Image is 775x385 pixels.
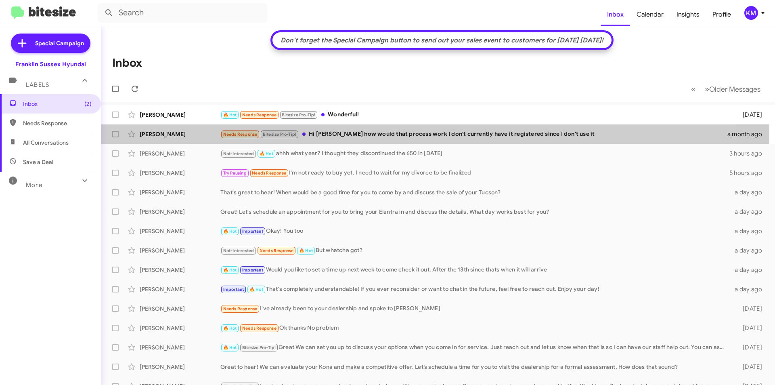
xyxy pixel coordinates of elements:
span: Needs Response [223,306,258,311]
span: Save a Deal [23,158,53,166]
div: a day ago [730,188,769,196]
div: [PERSON_NAME] [140,324,220,332]
span: « [691,84,695,94]
span: 🔥 Hot [223,345,237,350]
div: [PERSON_NAME] [140,188,220,196]
div: [PERSON_NAME] [140,130,220,138]
h1: Inbox [112,57,142,69]
span: » [705,84,709,94]
a: Special Campaign [11,34,90,53]
a: Profile [706,3,737,26]
div: [PERSON_NAME] [140,208,220,216]
span: Important [242,229,263,234]
div: That's great to hear! When would be a good time for you to come by and discuss the sale of your T... [220,188,730,196]
div: Hi [PERSON_NAME] how would that process work I don't currently have it registered since I don't u... [220,130,727,139]
button: Previous [686,81,700,97]
div: 5 hours ago [729,169,769,177]
div: [DATE] [730,305,769,313]
div: Would you like to set a time up next week to come check it out. After the 13th since thats when i... [220,265,730,275]
span: Not-Interested [223,151,254,156]
div: But whatcha got? [220,246,730,255]
span: Older Messages [709,85,760,94]
span: Try Pausing [223,170,247,176]
div: Franklin Sussex Hyundai [15,60,86,68]
div: 3 hours ago [729,149,769,158]
span: 🔥 Hot [249,287,263,292]
span: Special Campaign [35,39,84,47]
div: Great! Let's schedule an appointment for you to bring your Elantra in and discuss the details. Wh... [220,208,730,216]
button: Next [700,81,765,97]
div: [PERSON_NAME] [140,111,220,119]
div: [PERSON_NAME] [140,305,220,313]
span: Labels [26,81,49,88]
div: [PERSON_NAME] [140,363,220,371]
span: 🔥 Hot [299,248,313,253]
div: [DATE] [730,343,769,351]
span: Needs Response [242,112,276,118]
div: Wonderful! [220,110,730,120]
span: Inbox [23,100,92,108]
div: a day ago [730,208,769,216]
div: I've already been to your dealership and spoke to [PERSON_NAME] [220,304,730,313]
span: More [26,181,42,189]
div: [PERSON_NAME] [140,343,220,351]
div: a month ago [727,130,769,138]
span: 🔥 Hot [223,326,237,331]
div: ahhh what year? I thought they discontinued the 650 in [DATE] [220,149,729,158]
a: Insights [670,3,706,26]
span: Bitesize Pro-Tip! [263,132,296,137]
span: Important [223,287,244,292]
span: Needs Response [252,170,286,176]
div: [DATE] [730,111,769,119]
a: Inbox [601,3,630,26]
div: That's completely understandable! If you ever reconsider or want to chat in the future, feel free... [220,285,730,294]
span: Needs Response [23,119,92,127]
div: [PERSON_NAME] [140,149,220,158]
span: Important [242,267,263,273]
div: a day ago [730,246,769,255]
a: Calendar [630,3,670,26]
button: KM [737,6,766,20]
span: Bitesize Pro-Tip! [282,112,315,118]
span: Needs Response [242,326,276,331]
span: 🔥 Hot [260,151,273,156]
span: Bitesize Pro-Tip! [242,345,276,350]
div: Ok thanks No problem [220,324,730,333]
span: 🔥 Hot [223,112,237,118]
div: a day ago [730,285,769,293]
div: KM [744,6,758,20]
span: Not-Interested [223,248,254,253]
div: Great We can set you up to discuss your options when you come in for service. Just reach out and ... [220,343,730,352]
span: All Conversations [23,139,69,147]
span: Needs Response [223,132,258,137]
div: [DATE] [730,324,769,332]
span: 🔥 Hot [223,229,237,234]
div: Okay! You too [220,227,730,236]
input: Search [98,3,267,23]
div: [PERSON_NAME] [140,266,220,274]
span: 🔥 Hot [223,267,237,273]
span: (2) [84,100,92,108]
div: Great to hear! We can evaluate your Kona and make a competitive offer. Let’s schedule a time for ... [220,363,730,371]
div: [PERSON_NAME] [140,169,220,177]
span: Needs Response [260,248,294,253]
div: a day ago [730,266,769,274]
div: [PERSON_NAME] [140,227,220,235]
div: [PERSON_NAME] [140,285,220,293]
div: [PERSON_NAME] [140,246,220,255]
nav: Page navigation example [687,81,765,97]
div: a day ago [730,227,769,235]
div: [DATE] [730,363,769,371]
div: Don't forget the Special Campaign button to send out your sales event to customers for [DATE] [DA... [276,36,607,44]
div: I'm not ready to buy yet. I need to wait for my divorce to be finalized [220,168,729,178]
